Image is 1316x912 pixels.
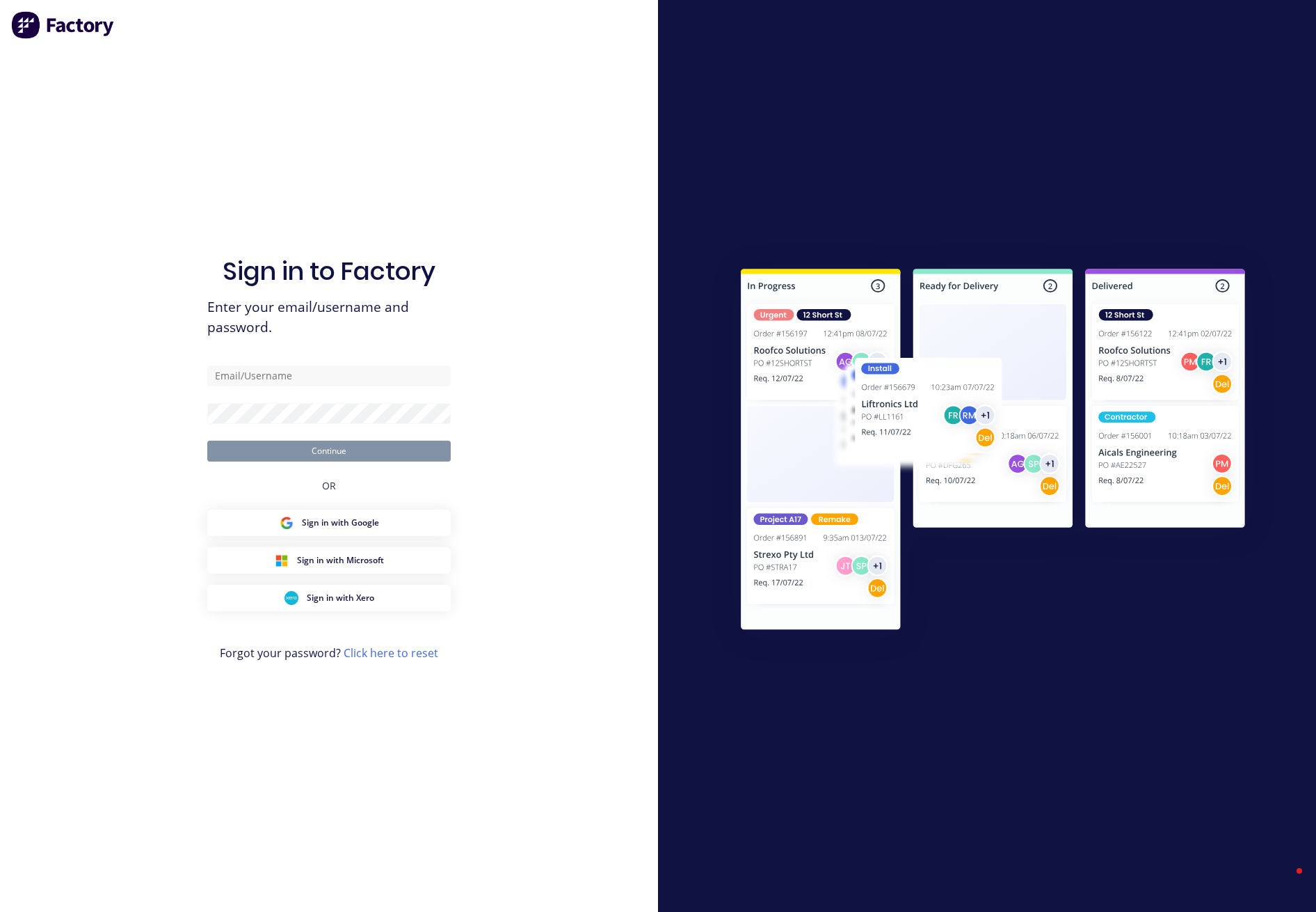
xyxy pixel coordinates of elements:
img: Sign in [710,241,1276,663]
h1: Sign in to Factory [223,256,435,286]
span: Sign in with Xero [307,592,374,604]
button: Continue [207,441,451,462]
span: Enter your email/username and password. [207,297,451,338]
button: Google Sign inSign in with Google [207,510,451,536]
img: Xero Sign in [284,591,298,605]
input: Email/Username [207,365,451,386]
span: Sign in with Google [302,517,379,529]
img: Microsoft Sign in [275,553,289,567]
button: Xero Sign inSign in with Xero [207,585,451,611]
span: Sign in with Microsoft [297,554,384,567]
img: Google Sign in [280,516,294,530]
img: Factory [11,11,115,39]
a: Click here to reset [344,645,438,661]
span: Forgot your password? [220,645,438,661]
div: OR [322,462,336,510]
iframe: Intercom live chat [1269,865,1302,898]
button: Microsoft Sign inSign in with Microsoft [207,547,451,574]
